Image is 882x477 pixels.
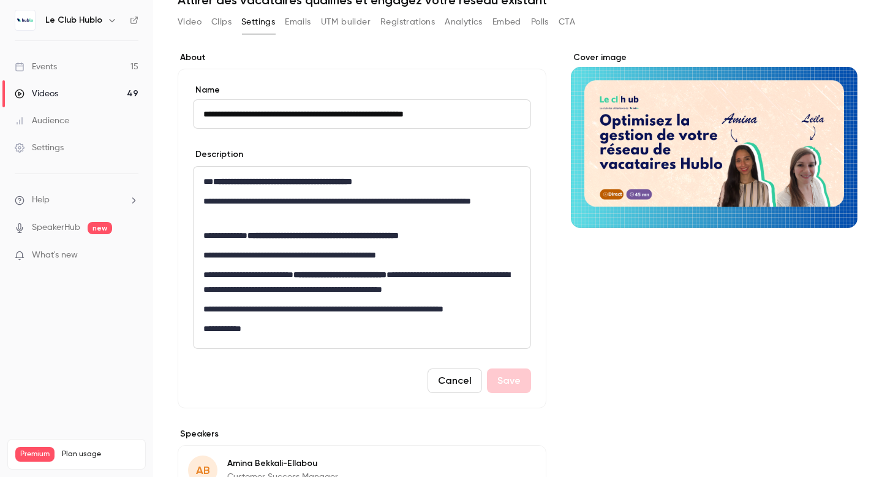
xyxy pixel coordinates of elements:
label: Speakers [178,428,546,440]
span: new [88,222,112,234]
span: Help [32,194,50,207]
label: Description [193,148,243,161]
span: Premium [15,447,55,462]
label: Name [193,84,531,96]
button: Settings [241,12,275,32]
button: Video [178,12,202,32]
button: Clips [211,12,232,32]
div: editor [194,167,530,348]
button: Registrations [380,12,435,32]
button: CTA [559,12,575,32]
section: description [193,166,531,349]
button: Polls [531,12,549,32]
div: Events [15,61,57,73]
label: Cover image [571,52,858,64]
li: help-dropdown-opener [15,194,138,207]
button: Embed [492,12,521,32]
div: Settings [15,142,64,154]
span: Plan usage [62,449,138,459]
button: Emails [285,12,311,32]
button: Cancel [428,368,482,393]
h6: Le Club Hublo [45,14,102,26]
label: About [178,52,546,64]
div: Videos [15,88,58,100]
p: Amina Bekkali-Ellabou [227,457,338,470]
div: Audience [15,115,69,127]
section: Cover image [571,52,858,228]
span: What's new [32,249,78,262]
button: UTM builder [321,12,371,32]
img: Le Club Hublo [15,10,35,30]
button: Analytics [445,12,483,32]
a: SpeakerHub [32,221,80,234]
iframe: Noticeable Trigger [124,250,138,261]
